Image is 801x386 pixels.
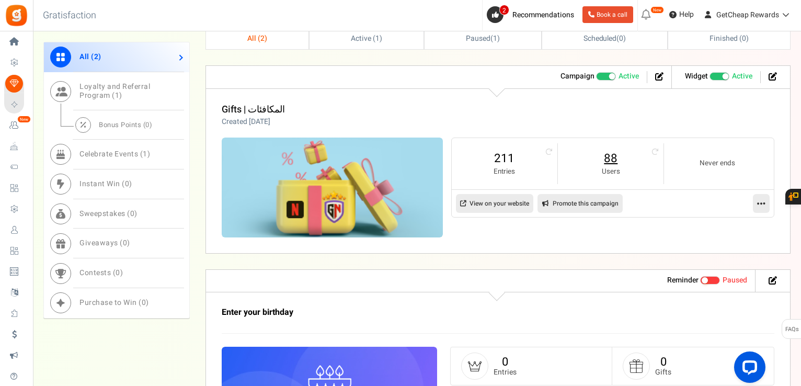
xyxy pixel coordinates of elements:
[375,33,380,44] span: 1
[351,33,382,44] span: Active ( )
[685,71,708,82] strong: Widget
[5,4,28,27] img: Gratisfaction
[568,150,653,167] a: 88
[655,368,671,376] small: Gifts
[568,167,653,177] small: Users
[512,9,574,20] span: Recommendations
[79,208,138,219] span: Sweepstakes ( )
[493,33,497,44] span: 1
[660,354,667,370] a: 0
[123,237,128,248] span: 0
[466,33,490,44] span: Paused
[582,6,633,23] a: Book a call
[677,71,761,83] li: Widget activated
[499,5,509,15] span: 2
[79,297,149,308] span: Purchase to Win ( )
[116,267,120,278] span: 0
[79,149,150,160] span: Celebrate Events ( )
[677,9,694,20] span: Help
[785,320,799,339] span: FAQs
[537,194,623,213] a: Promote this campaign
[4,117,28,134] a: New
[260,33,265,44] span: 2
[222,117,285,127] p: Created [DATE]
[583,33,626,44] span: ( )
[665,6,698,23] a: Help
[716,9,779,20] span: GetCheap Rewards
[222,308,664,317] h3: Enter your birthday
[79,237,130,248] span: Giveaways ( )
[115,90,120,101] span: 1
[456,194,533,213] a: View on your website
[79,51,101,62] span: All ( )
[487,6,578,23] a: 2 Recommendations
[17,116,31,123] em: New
[222,103,285,117] a: Gifts | المكافئات
[583,33,617,44] span: Scheduled
[619,71,639,82] span: Active
[732,71,752,82] span: Active
[619,33,623,44] span: 0
[99,120,152,130] span: Bonus Points ( )
[79,267,123,278] span: Contests ( )
[79,81,150,101] span: Loyalty and Referral Program ( )
[145,120,150,130] span: 0
[667,275,699,286] strong: Reminder
[79,178,132,189] span: Instant Win ( )
[742,33,746,44] span: 0
[31,5,108,26] h3: Gratisfaction
[462,167,547,177] small: Entries
[723,275,747,286] span: Paused
[674,158,760,168] small: Never ends
[142,297,146,308] span: 0
[143,149,147,160] span: 1
[94,51,99,62] span: 2
[502,354,508,370] a: 0
[650,6,664,14] em: New
[130,208,135,219] span: 0
[710,33,748,44] span: Finished ( )
[560,71,594,82] strong: Campaign
[494,368,517,376] small: Entries
[247,33,267,44] span: All ( )
[462,150,547,167] a: 211
[466,33,500,44] span: ( )
[125,178,130,189] span: 0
